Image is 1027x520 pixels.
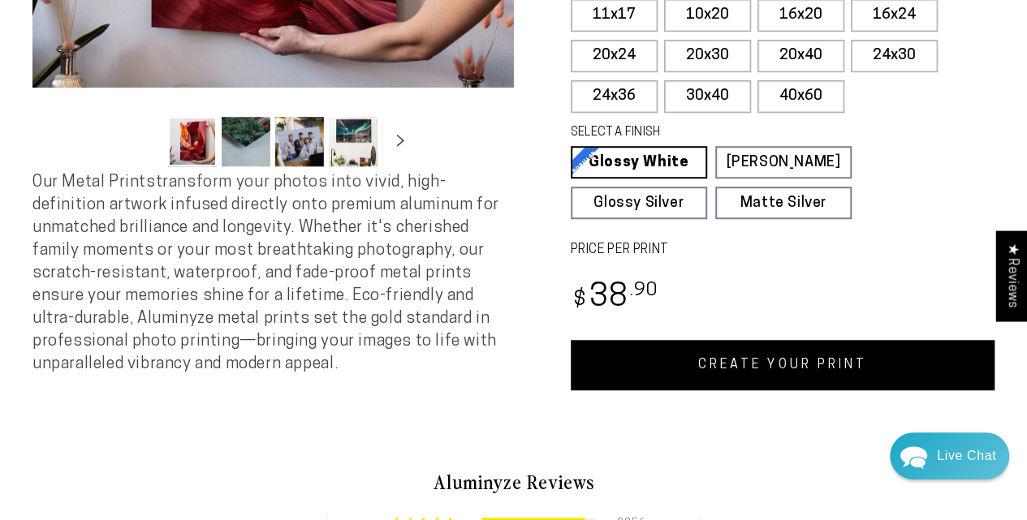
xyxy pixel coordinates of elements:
div: Click to open Judge.me floating reviews tab [996,230,1027,320]
button: Load image 1 in gallery view [168,117,217,166]
div: Contact Us Directly [937,432,996,479]
button: Load image 4 in gallery view [329,117,378,166]
div: Chat widget toggle [890,432,1009,479]
a: CREATE YOUR PRINT [571,340,995,390]
label: 40x60 [757,80,844,113]
button: Load image 3 in gallery view [275,117,324,166]
span: Our Metal Prints transform your photos into vivid, high-definition artwork infused directly onto ... [32,174,499,372]
sup: .90 [629,281,658,300]
label: 24x30 [851,40,938,72]
a: [PERSON_NAME] [715,146,852,178]
label: 20x30 [664,40,751,72]
a: Matte Silver [715,187,852,219]
button: Load image 2 in gallery view [222,117,270,166]
a: Glossy White [571,146,707,178]
h2: Aluminyze Reviews [45,468,982,496]
a: Glossy Silver [571,187,707,219]
legend: SELECT A FINISH [571,124,819,142]
label: 20x24 [571,40,658,72]
label: PRICE PER PRINT [571,241,995,260]
label: 20x40 [757,40,844,72]
label: 24x36 [571,80,658,113]
button: Slide left [127,123,163,159]
button: Slide right [382,123,418,159]
label: 30x40 [664,80,751,113]
span: $ [573,290,587,312]
bdi: 38 [571,282,659,314]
